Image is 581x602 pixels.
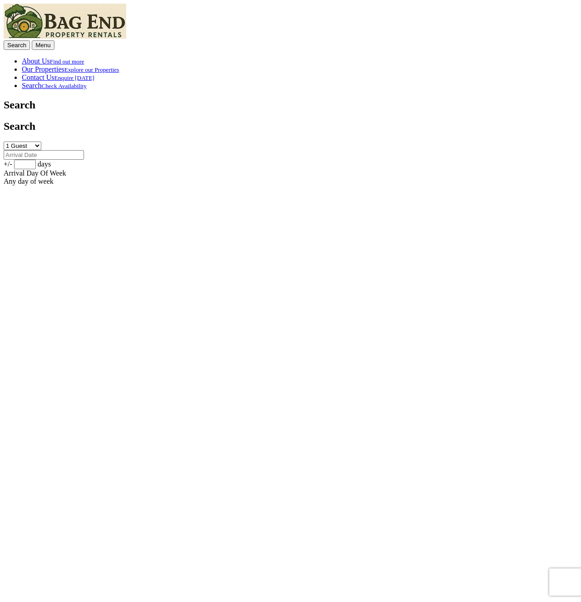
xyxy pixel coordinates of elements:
[22,73,94,81] a: Contact UsEnquire [DATE]
[64,66,119,73] small: Explore our Properties
[22,57,84,65] a: About UsFind out more
[35,42,50,49] span: Menu
[22,65,119,73] a: Our PropertiesExplore our Properties
[42,83,87,89] small: Check Availability
[32,40,54,50] button: Menu
[22,82,87,89] a: SearchCheck Availability
[4,177,577,186] div: Any day of week
[54,74,94,81] small: Enquire [DATE]
[4,150,84,160] input: Arrival Date
[4,160,12,168] span: +/-
[4,169,66,177] label: Arrival Day Of Week
[4,4,126,39] img: Bag End
[4,40,30,50] button: Search
[50,58,84,65] small: Find out more
[4,120,35,132] span: Search
[38,160,51,168] span: days
[4,99,35,111] span: Search
[7,42,26,49] span: Search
